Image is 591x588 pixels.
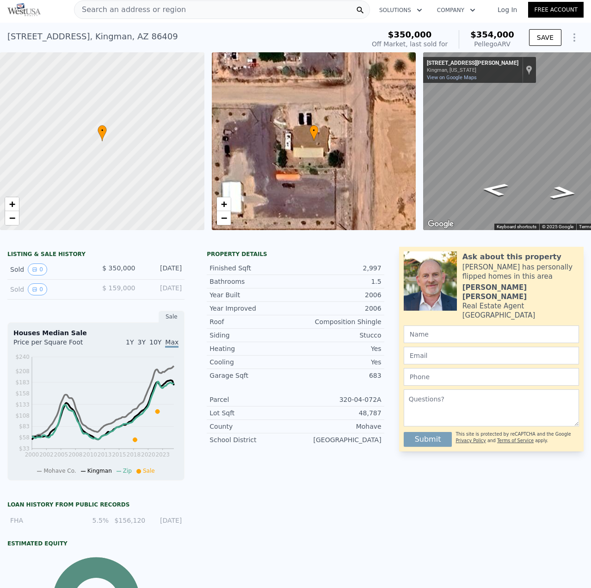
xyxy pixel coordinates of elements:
[427,67,518,73] div: Kingman, [US_STATE]
[462,301,524,311] div: Real Estate Agent
[7,3,41,16] img: Pellego
[207,250,384,258] div: Property details
[295,290,382,300] div: 2006
[209,331,295,340] div: Siding
[425,218,456,230] a: Open this area in Google Maps (opens a new window)
[456,438,486,443] a: Privacy Policy
[87,468,112,474] span: Kingman
[7,501,185,508] div: Loan history from public records
[470,30,514,39] span: $354,000
[486,5,528,14] a: Log In
[7,30,178,43] div: [STREET_ADDRESS] , Kingman , AZ 86409
[25,451,39,458] tspan: 2000
[209,422,295,431] div: County
[209,263,295,273] div: Finished Sqft
[98,451,112,458] tspan: 2013
[295,371,382,380] div: 683
[15,390,30,397] tspan: $158
[142,283,182,295] div: [DATE]
[462,263,579,281] div: [PERSON_NAME] has personally flipped homes in this area
[221,212,227,224] span: −
[98,125,107,141] div: •
[5,211,19,225] a: Zoom out
[142,263,182,275] div: [DATE]
[209,371,295,380] div: Garage Sqft
[295,408,382,418] div: 48,787
[404,432,452,447] button: Submit
[15,354,30,360] tspan: $240
[15,379,30,386] tspan: $183
[39,451,54,458] tspan: 2002
[209,317,295,326] div: Roof
[114,516,145,525] div: $156,120
[54,451,68,458] tspan: 2005
[127,451,141,458] tspan: 2018
[430,2,483,19] button: Company
[13,338,96,352] div: Price per Square Foot
[9,212,15,224] span: −
[159,311,185,323] div: Sale
[143,468,155,474] span: Sale
[10,516,72,525] div: FHA
[209,344,295,353] div: Heating
[155,451,170,458] tspan: 2023
[295,304,382,313] div: 2006
[123,468,132,474] span: Zip
[126,338,134,346] span: 1Y
[470,39,514,49] div: Pellego ARV
[151,516,182,525] div: [DATE]
[78,516,109,525] div: 5.5%
[19,445,30,452] tspan: $33
[68,451,83,458] tspan: 2008
[209,304,295,313] div: Year Improved
[295,263,382,273] div: 2,997
[217,197,231,211] a: Zoom in
[43,468,76,474] span: Mohave Co.
[209,435,295,444] div: School District
[497,224,536,230] button: Keyboard shortcuts
[102,264,135,272] span: $ 350,000
[209,357,295,367] div: Cooling
[209,408,295,418] div: Lot Sqft
[217,211,231,225] a: Zoom out
[404,347,579,364] input: Email
[528,2,584,18] a: Free Account
[295,344,382,353] div: Yes
[10,283,89,295] div: Sold
[102,284,135,292] span: $ 159,000
[295,357,382,367] div: Yes
[526,65,532,75] a: Show location on map
[19,423,30,430] tspan: $83
[295,422,382,431] div: Mohave
[98,126,107,135] span: •
[15,401,30,408] tspan: $133
[404,368,579,386] input: Phone
[221,198,227,210] span: +
[529,29,561,46] button: SAVE
[295,277,382,286] div: 1.5
[7,540,185,547] div: Estimated Equity
[539,183,588,202] path: Go North, N Benton St
[10,263,89,275] div: Sold
[209,290,295,300] div: Year Built
[209,277,295,286] div: Bathrooms
[15,413,30,419] tspan: $108
[9,198,15,210] span: +
[28,263,47,275] button: View historical data
[295,435,382,444] div: [GEOGRAPHIC_DATA]
[456,428,579,447] div: This site is protected by reCAPTCHA and the Google and apply.
[7,250,185,260] div: LISTING & SALE HISTORY
[372,2,430,19] button: Solutions
[149,338,161,346] span: 10Y
[462,283,579,301] div: [PERSON_NAME] [PERSON_NAME]
[15,368,30,375] tspan: $208
[542,224,573,229] span: © 2025 Google
[19,434,30,441] tspan: $58
[165,338,179,348] span: Max
[209,395,295,404] div: Parcel
[372,39,448,49] div: Off Market, last sold for
[295,317,382,326] div: Composition Shingle
[74,4,186,15] span: Search an address or region
[295,331,382,340] div: Stucco
[138,338,146,346] span: 3Y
